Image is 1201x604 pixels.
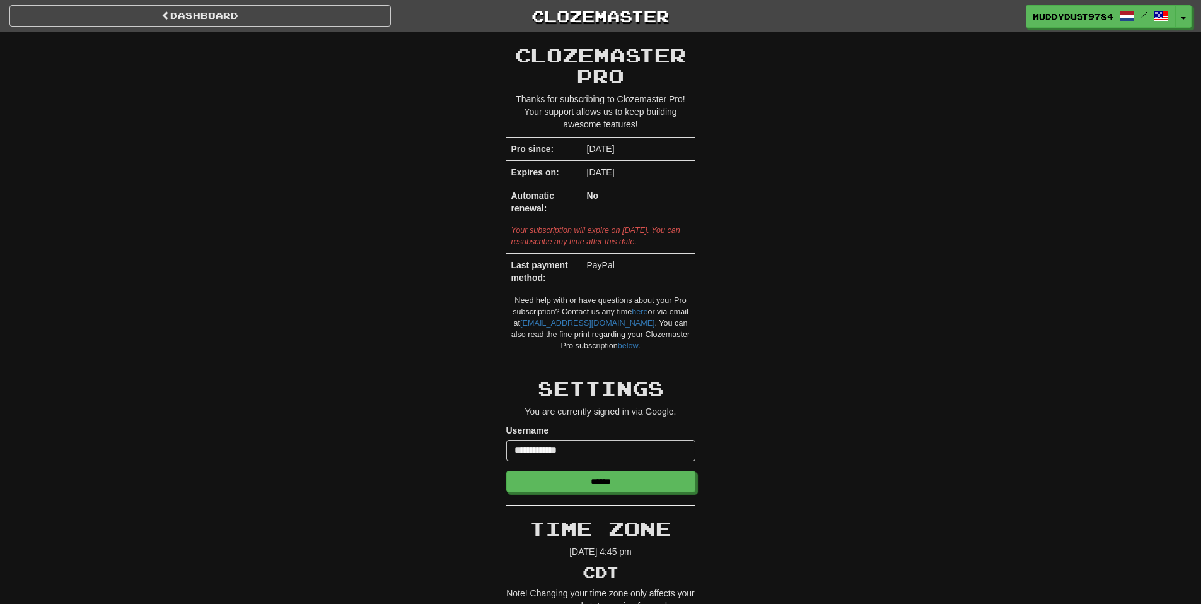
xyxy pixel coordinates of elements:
[506,93,695,131] p: Thanks for subscribing to Clozemaster Pro! Your support allows us to keep building awesome features!
[618,341,638,350] a: below
[506,545,695,558] p: [DATE] 4:45 pm
[506,405,695,418] p: You are currently signed in via Google.
[511,144,554,154] strong: Pro since:
[520,319,654,328] a: [EMAIL_ADDRESS][DOMAIN_NAME]
[1141,10,1147,19] span: /
[511,260,568,283] strong: Last payment method:
[582,161,695,184] td: [DATE]
[9,5,391,27] a: Dashboard
[632,307,647,316] a: here
[511,191,554,213] strong: Automatic renewal:
[511,167,559,177] strong: Expires on:
[1033,11,1113,22] span: MuddyDust9784
[506,295,695,352] div: Need help with or have questions about your Pro subscription? Contact us any time or via email at...
[582,138,695,161] td: [DATE]
[506,45,695,86] h2: Clozemaster Pro
[506,564,695,581] h3: CDT
[506,518,695,539] h2: Time Zone
[506,424,549,437] label: Username
[1026,5,1176,28] a: MuddyDust9784 /
[582,253,695,289] td: PayPal
[410,5,791,27] a: Clozemaster
[587,191,599,201] strong: No
[506,378,695,399] h2: Settings
[511,225,690,248] div: Your subscription will expire on [DATE]. You can resubscribe any time after this date.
